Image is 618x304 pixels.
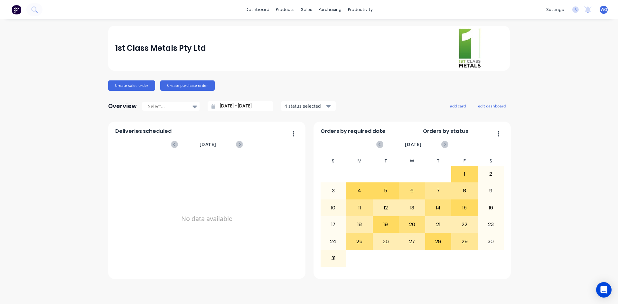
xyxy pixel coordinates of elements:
button: edit dashboard [474,102,510,110]
div: W [399,156,425,166]
div: 6 [399,183,425,199]
div: 11 [347,200,372,216]
div: 9 [478,183,504,199]
div: 24 [321,233,346,249]
div: productivity [345,5,376,14]
button: Create sales order [108,80,155,91]
button: add card [446,102,470,110]
div: 18 [347,216,372,233]
div: 7 [426,183,451,199]
div: Overview [108,100,137,113]
img: 1st Class Metals Pty Ltd [458,28,482,69]
span: Orders by status [423,127,468,135]
div: 19 [373,216,399,233]
div: 27 [399,233,425,249]
div: F [451,156,478,166]
span: Deliveries scheduled [115,127,172,135]
div: settings [543,5,567,14]
img: Factory [12,5,21,14]
div: S [320,156,347,166]
div: 10 [321,200,346,216]
div: 12 [373,200,399,216]
div: 1 [452,166,477,182]
a: dashboard [242,5,273,14]
div: purchasing [315,5,345,14]
div: 29 [452,233,477,249]
span: Orders by required date [321,127,386,135]
button: Create purchase order [160,80,215,91]
div: 5 [373,183,399,199]
span: [DATE] [405,141,422,148]
div: 31 [321,250,346,266]
div: T [425,156,452,166]
div: 26 [373,233,399,249]
div: Open Intercom Messenger [596,282,612,298]
div: 4 status selected [285,103,325,109]
div: T [373,156,399,166]
span: WO [601,7,607,13]
div: S [478,156,504,166]
div: 30 [478,233,504,249]
div: 15 [452,200,477,216]
div: 4 [347,183,372,199]
div: M [346,156,373,166]
div: 3 [321,183,346,199]
div: sales [298,5,315,14]
span: [DATE] [200,141,216,148]
div: 17 [321,216,346,233]
div: 1st Class Metals Pty Ltd [115,42,206,55]
div: 14 [426,200,451,216]
div: 28 [426,233,451,249]
div: 22 [452,216,477,233]
div: 21 [426,216,451,233]
div: 2 [478,166,504,182]
div: 16 [478,200,504,216]
div: 13 [399,200,425,216]
div: 8 [452,183,477,199]
div: 25 [347,233,372,249]
div: products [273,5,298,14]
div: 20 [399,216,425,233]
div: No data available [115,156,299,281]
button: 4 status selected [281,101,336,111]
div: 23 [478,216,504,233]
